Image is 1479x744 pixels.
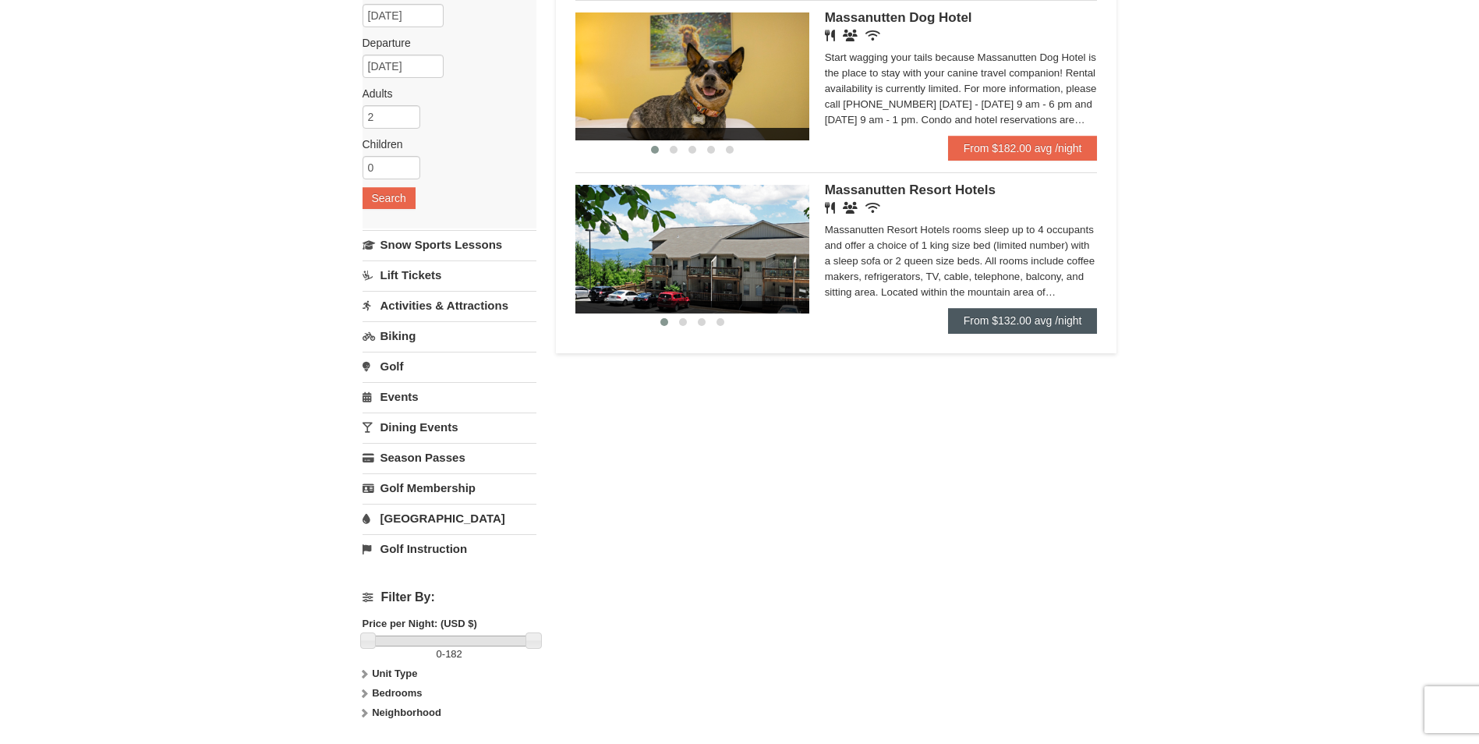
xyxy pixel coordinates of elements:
[825,202,835,214] i: Restaurant
[948,308,1098,333] a: From $132.00 avg /night
[363,260,536,289] a: Lift Tickets
[372,687,422,699] strong: Bedrooms
[363,504,536,533] a: [GEOGRAPHIC_DATA]
[363,352,536,381] a: Golf
[843,30,858,41] i: Banquet Facilities
[445,648,462,660] span: 182
[363,291,536,320] a: Activities & Attractions
[363,382,536,411] a: Events
[363,443,536,472] a: Season Passes
[865,30,880,41] i: Wireless Internet (free)
[363,534,536,563] a: Golf Instruction
[372,707,441,718] strong: Neighborhood
[948,136,1098,161] a: From $182.00 avg /night
[363,413,536,441] a: Dining Events
[437,648,442,660] span: 0
[363,647,536,662] label: -
[363,473,536,502] a: Golf Membership
[363,35,525,51] label: Departure
[825,10,972,25] span: Massanutten Dog Hotel
[825,50,1098,128] div: Start wagging your tails because Massanutten Dog Hotel is the place to stay with your canine trav...
[363,618,477,629] strong: Price per Night: (USD $)
[363,136,525,152] label: Children
[363,187,416,209] button: Search
[363,590,536,604] h4: Filter By:
[843,202,858,214] i: Banquet Facilities
[825,30,835,41] i: Restaurant
[825,222,1098,300] div: Massanutten Resort Hotels rooms sleep up to 4 occupants and offer a choice of 1 king size bed (li...
[363,321,536,350] a: Biking
[865,202,880,214] i: Wireless Internet (free)
[372,668,417,679] strong: Unit Type
[363,230,536,259] a: Snow Sports Lessons
[363,86,525,101] label: Adults
[825,182,996,197] span: Massanutten Resort Hotels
